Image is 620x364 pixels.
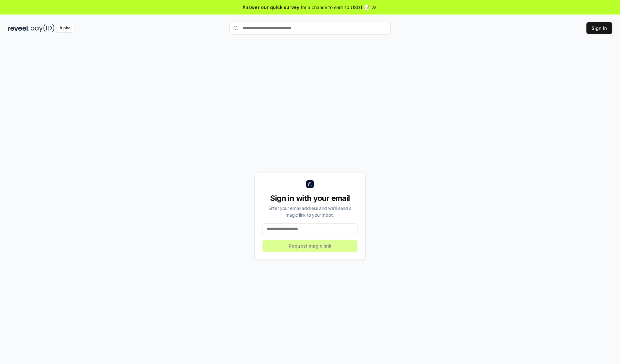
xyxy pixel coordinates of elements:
button: Sign In [586,22,612,34]
img: logo_small [306,180,314,188]
span: for a chance to earn 10 USDT 📝 [301,4,370,11]
img: pay_id [31,24,55,32]
div: Sign in with your email [263,193,357,203]
div: Enter your email address and we’ll send a magic link to your inbox. [263,205,357,218]
div: Alpha [56,24,74,32]
img: reveel_dark [8,24,29,32]
span: Answer our quick survey [243,4,299,11]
